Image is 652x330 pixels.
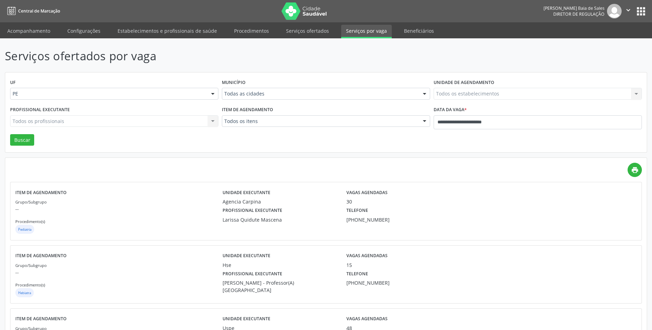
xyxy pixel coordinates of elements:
[15,219,45,224] small: Procedimento(s)
[15,263,47,268] small: Grupo/Subgrupo
[223,198,337,205] div: Agencia Carpina
[224,118,416,125] span: Todos os itens
[222,105,273,115] label: Item de agendamento
[223,269,282,279] label: Profissional executante
[5,47,455,65] p: Serviços ofertados por vaga
[346,216,399,223] div: [PHONE_NUMBER]
[635,5,647,17] button: apps
[15,199,47,205] small: Grupo/Subgrupo
[10,105,70,115] label: Profissional executante
[346,251,388,261] label: Vagas agendadas
[631,166,639,174] i: print
[13,90,204,97] span: PE
[62,25,105,37] a: Configurações
[15,269,223,276] p: --
[2,25,55,37] a: Acompanhamento
[113,25,222,37] a: Estabelecimentos e profissionais de saúde
[346,187,388,198] label: Vagas agendadas
[15,251,67,261] label: Item de agendamento
[15,314,67,324] label: Item de agendamento
[18,291,31,295] small: Hebiatra
[434,105,467,115] label: Data da vaga
[15,282,45,287] small: Procedimento(s)
[222,77,246,88] label: Município
[15,205,223,213] p: --
[10,77,16,88] label: UF
[281,25,334,37] a: Serviços ofertados
[346,279,399,286] div: [PHONE_NUMBER]
[341,25,392,38] a: Serviços por vaga
[553,11,605,17] span: Diretor de regulação
[624,6,632,14] i: 
[622,4,635,18] button: 
[607,4,622,18] img: img
[223,216,337,223] div: Larissa Quidute Mascena
[544,5,605,11] div: [PERSON_NAME] Baia de Sales
[346,205,368,216] label: Telefone
[229,25,274,37] a: Procedimentos
[223,187,270,198] label: Unidade executante
[346,198,430,205] div: 30
[346,269,368,279] label: Telefone
[223,261,337,269] div: Hse
[628,163,642,177] a: print
[346,314,388,324] label: Vagas agendadas
[399,25,439,37] a: Beneficiários
[223,314,270,324] label: Unidade executante
[18,227,31,232] small: Pediatria
[223,205,282,216] label: Profissional executante
[434,77,494,88] label: Unidade de agendamento
[18,8,60,14] span: Central de Marcação
[346,261,430,269] div: 15
[223,251,270,261] label: Unidade executante
[10,134,34,146] button: Buscar
[224,90,416,97] span: Todas as cidades
[223,279,337,294] div: [PERSON_NAME] - Professor(A) [GEOGRAPHIC_DATA]
[15,187,67,198] label: Item de agendamento
[5,5,60,17] a: Central de Marcação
